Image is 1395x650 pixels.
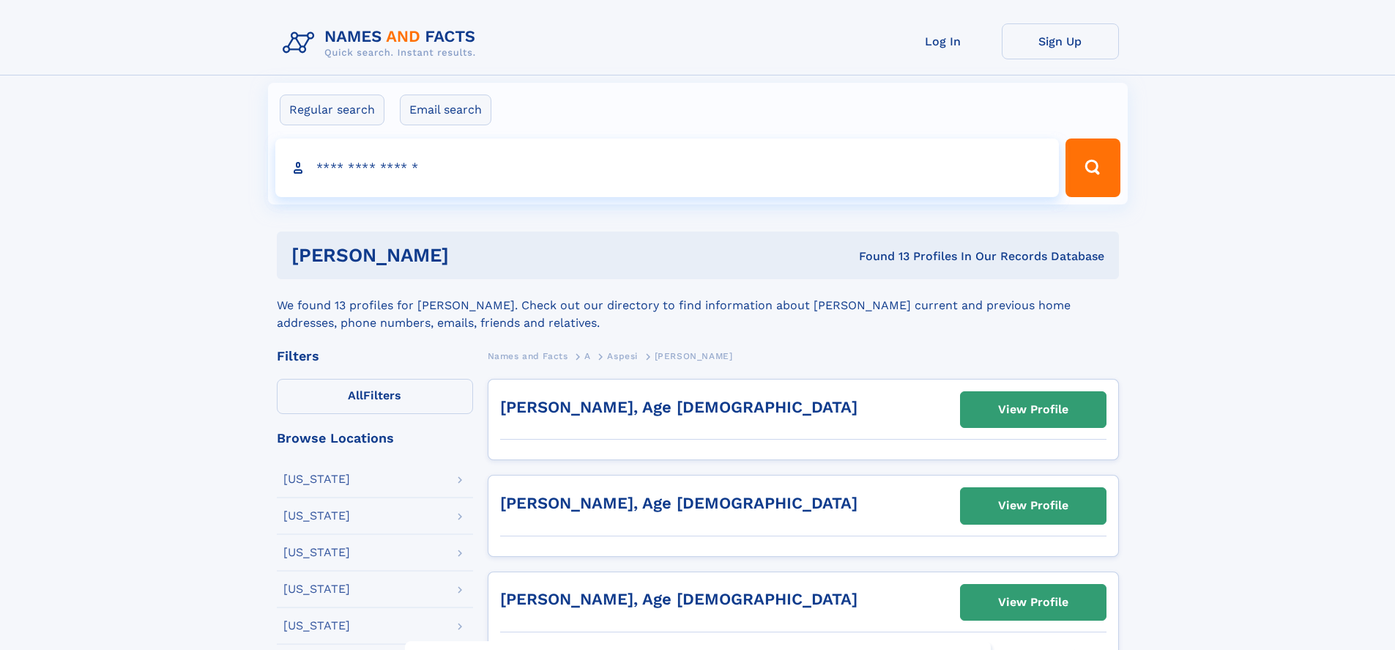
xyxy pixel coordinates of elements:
div: View Profile [998,393,1068,426]
div: [US_STATE] [283,473,350,485]
span: A [584,351,591,361]
div: [US_STATE] [283,547,350,558]
a: View Profile [961,585,1106,620]
a: Aspesi [607,347,638,365]
div: View Profile [998,586,1068,619]
div: Browse Locations [277,432,473,445]
div: [US_STATE] [283,510,350,522]
div: View Profile [998,489,1068,522]
span: Aspesi [607,351,638,361]
a: View Profile [961,392,1106,427]
img: Logo Names and Facts [277,23,488,63]
span: [PERSON_NAME] [655,351,733,361]
button: Search Button [1065,139,1120,197]
span: All [348,388,363,402]
div: [US_STATE] [283,620,350,632]
a: [PERSON_NAME], Age [DEMOGRAPHIC_DATA] [500,398,858,416]
div: Found 13 Profiles In Our Records Database [654,248,1104,265]
input: search input [275,139,1060,197]
div: We found 13 profiles for [PERSON_NAME]. Check out our directory to find information about [PERSON... [277,279,1119,332]
a: [PERSON_NAME], Age [DEMOGRAPHIC_DATA] [500,494,858,512]
a: Sign Up [1002,23,1119,59]
label: Regular search [280,95,384,125]
a: Names and Facts [488,347,568,365]
a: View Profile [961,488,1106,523]
label: Email search [400,95,491,125]
a: [PERSON_NAME], Age [DEMOGRAPHIC_DATA] [500,590,858,608]
div: Filters [277,350,473,363]
div: [US_STATE] [283,583,350,595]
a: A [584,347,591,365]
h1: [PERSON_NAME] [291,246,654,265]
a: Log In [885,23,1002,59]
label: Filters [277,379,473,414]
